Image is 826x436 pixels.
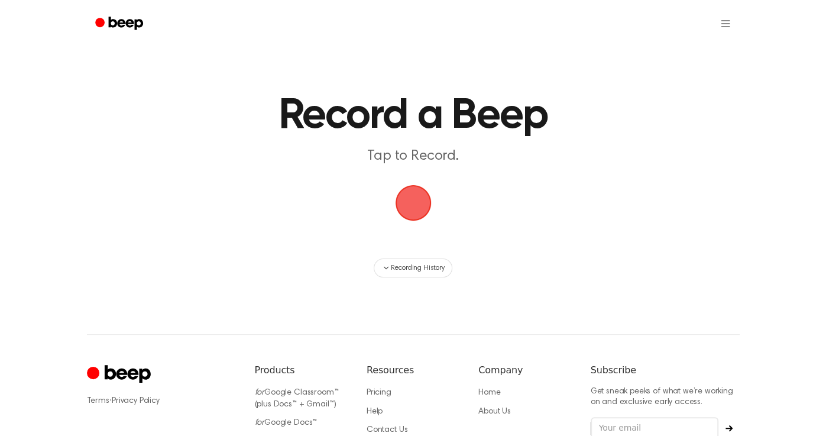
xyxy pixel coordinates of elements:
[255,419,318,427] a: forGoogle Docs™
[87,397,109,405] a: Terms
[87,12,154,35] a: Beep
[374,259,452,277] button: Recording History
[112,397,160,405] a: Privacy Policy
[367,408,383,416] a: Help
[367,363,459,377] h6: Resources
[391,263,444,273] span: Recording History
[478,408,511,416] a: About Us
[255,389,265,397] i: for
[711,9,740,38] button: Open menu
[255,363,348,377] h6: Products
[255,389,339,409] a: forGoogle Classroom™ (plus Docs™ + Gmail™)
[186,147,640,166] p: Tap to Record.
[478,389,500,397] a: Home
[718,425,740,432] button: Subscribe
[367,389,391,397] a: Pricing
[128,95,698,137] h1: Record a Beep
[87,363,154,386] a: Cruip
[591,387,740,408] p: Get sneak peeks of what we’re working on and exclusive early access.
[87,395,236,407] div: ·
[591,363,740,377] h6: Subscribe
[255,419,265,427] i: for
[367,426,407,434] a: Contact Us
[478,363,571,377] h6: Company
[396,185,431,221] img: Beep Logo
